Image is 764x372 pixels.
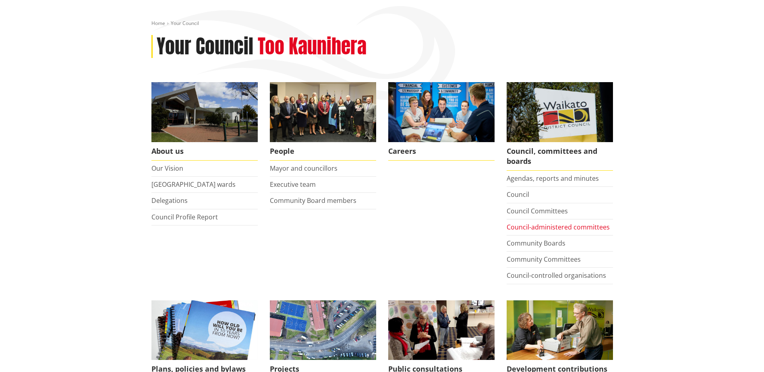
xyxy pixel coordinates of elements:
a: Community Boards [507,239,565,248]
a: Council-administered committees [507,223,610,231]
span: People [270,142,376,161]
h1: Your Council [157,35,253,58]
a: Agendas, reports and minutes [507,174,599,183]
a: Council Profile Report [151,213,218,221]
span: Careers [388,142,495,161]
img: Waikato-District-Council-sign [507,82,613,142]
a: Executive team [270,180,316,189]
a: Careers [388,82,495,161]
a: WDC Building 0015 About us [151,82,258,161]
iframe: Messenger Launcher [727,338,756,367]
img: DJI_0336 [270,300,376,360]
span: Your Council [171,20,199,27]
img: 2022 Council [270,82,376,142]
a: [GEOGRAPHIC_DATA] wards [151,180,236,189]
a: Mayor and councillors [270,164,337,173]
a: 2022 Council People [270,82,376,161]
a: Our Vision [151,164,183,173]
a: Home [151,20,165,27]
a: Waikato-District-Council-sign Council, committees and boards [507,82,613,171]
a: Council Committees [507,207,568,215]
a: Community Committees [507,255,581,264]
img: Fees [507,300,613,360]
h2: Too Kaunihera [258,35,366,58]
img: public-consultations [388,300,495,360]
span: Council, committees and boards [507,142,613,171]
a: Community Board members [270,196,356,205]
img: WDC Building 0015 [151,82,258,142]
a: Council [507,190,529,199]
a: Delegations [151,196,188,205]
img: Office staff in meeting - Career page [388,82,495,142]
a: Council-controlled organisations [507,271,606,280]
span: About us [151,142,258,161]
nav: breadcrumb [151,20,613,27]
img: Long Term Plan [151,300,258,360]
